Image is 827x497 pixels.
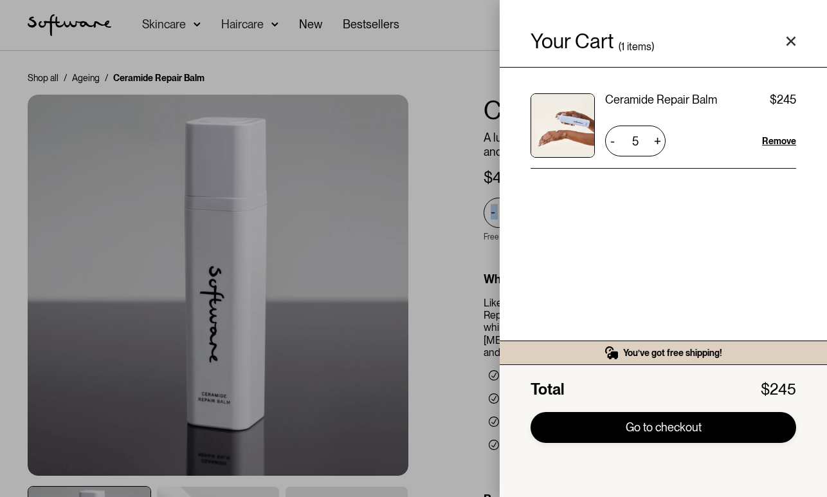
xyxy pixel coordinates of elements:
[786,36,796,46] a: Close cart
[531,412,796,443] a: Go to checkout
[531,380,564,399] div: Total
[762,135,796,147] a: Remove item from cart
[531,31,613,52] h4: Your Cart
[619,42,621,52] div: (
[761,380,796,399] div: $245
[605,131,619,151] div: -
[650,131,666,151] div: +
[605,93,717,106] div: Ceramide Repair Balm
[627,42,654,52] div: items)
[762,135,796,147] div: Remove
[621,42,624,52] div: 1
[770,93,796,106] div: $245
[623,347,722,359] div: You’ve got free shipping!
